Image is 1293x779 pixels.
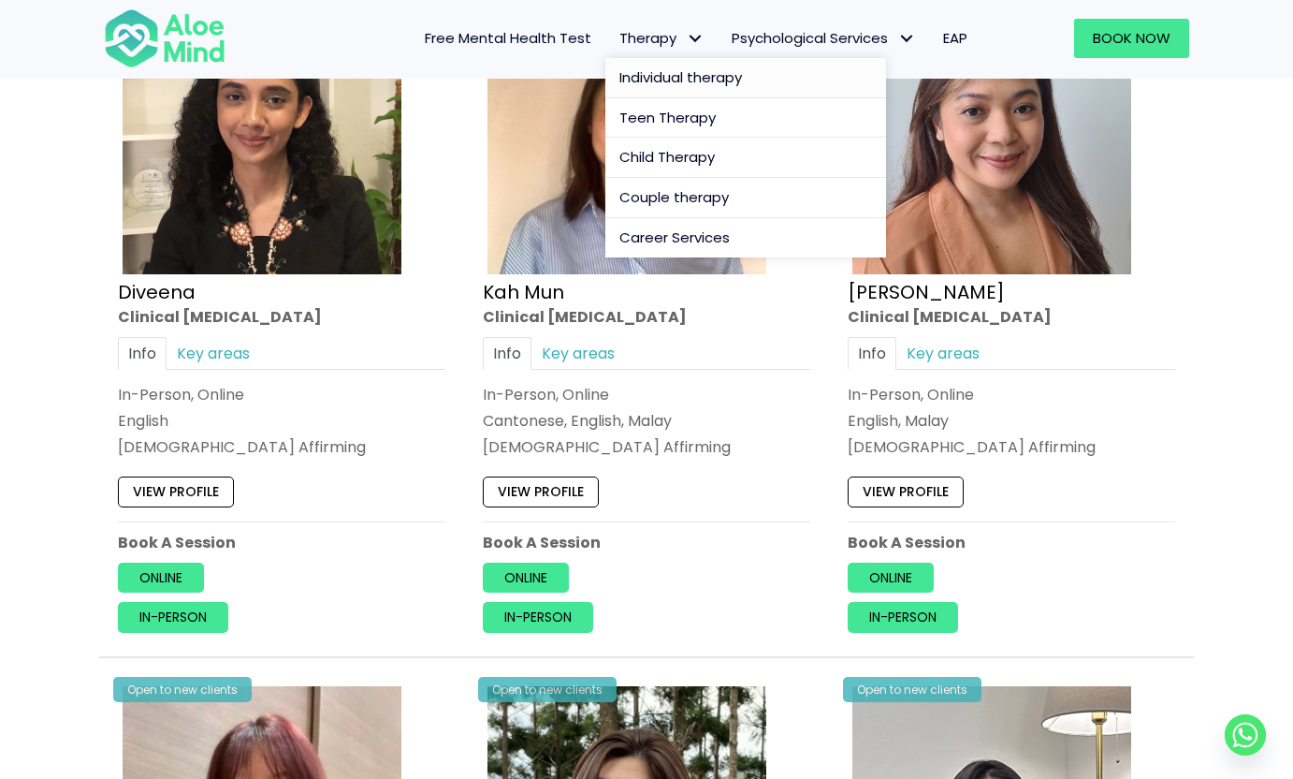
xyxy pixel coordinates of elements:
a: In-person [848,603,958,633]
a: Key areas [531,337,625,370]
span: Psychological Services: submenu [893,25,920,52]
a: View profile [483,478,599,507]
a: View profile [848,478,964,507]
span: Individual therapy [619,67,742,87]
span: Couple therapy [619,187,729,207]
div: Open to new clients [843,677,981,702]
a: Teen Therapy [605,98,886,139]
img: Aloe mind Logo [104,7,225,69]
div: [DEMOGRAPHIC_DATA] Affirming [848,437,1175,459]
a: EAP [929,19,981,58]
a: Online [848,563,934,593]
div: Open to new clients [113,677,252,702]
div: [DEMOGRAPHIC_DATA] Affirming [118,437,445,459]
div: [DEMOGRAPHIC_DATA] Affirming [483,437,810,459]
a: Career Services [605,218,886,257]
span: Teen Therapy [619,108,716,127]
a: Book Now [1074,19,1189,58]
div: Clinical [MEDICAL_DATA] [848,306,1175,328]
a: Info [118,337,167,370]
a: Child Therapy [605,138,886,178]
p: Book A Session [483,532,810,553]
span: Free Mental Health Test [425,28,591,48]
a: Couple therapy [605,178,886,218]
a: Kah Mun [483,279,564,305]
a: In-person [118,603,228,633]
div: In-Person, Online [118,384,445,405]
p: English, Malay [848,410,1175,432]
span: Child Therapy [619,147,715,167]
div: In-Person, Online [483,384,810,405]
span: Psychological Services [732,28,915,48]
a: Online [118,563,204,593]
p: Cantonese, English, Malay [483,410,810,432]
a: Key areas [167,337,260,370]
a: Diveena [118,279,196,305]
a: Individual therapy [605,58,886,98]
a: In-person [483,603,593,633]
a: Online [483,563,569,593]
a: Whatsapp [1225,714,1266,756]
a: Psychological ServicesPsychological Services: submenu [718,19,929,58]
p: English [118,410,445,432]
span: Book Now [1093,28,1170,48]
div: Clinical [MEDICAL_DATA] [483,306,810,328]
span: Therapy: submenu [681,25,708,52]
div: Clinical [MEDICAL_DATA] [118,306,445,328]
nav: Menu [250,19,981,58]
a: Free Mental Health Test [411,19,605,58]
a: Info [483,337,531,370]
span: EAP [943,28,967,48]
span: Career Services [619,228,730,247]
p: Book A Session [848,532,1175,553]
a: View profile [118,478,234,507]
div: Open to new clients [478,677,617,702]
a: TherapyTherapy: submenu [605,19,718,58]
span: Therapy [619,28,704,48]
a: Info [848,337,896,370]
a: Key areas [896,337,990,370]
div: In-Person, Online [848,384,1175,405]
a: [PERSON_NAME] [848,279,1005,305]
p: Book A Session [118,532,445,553]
